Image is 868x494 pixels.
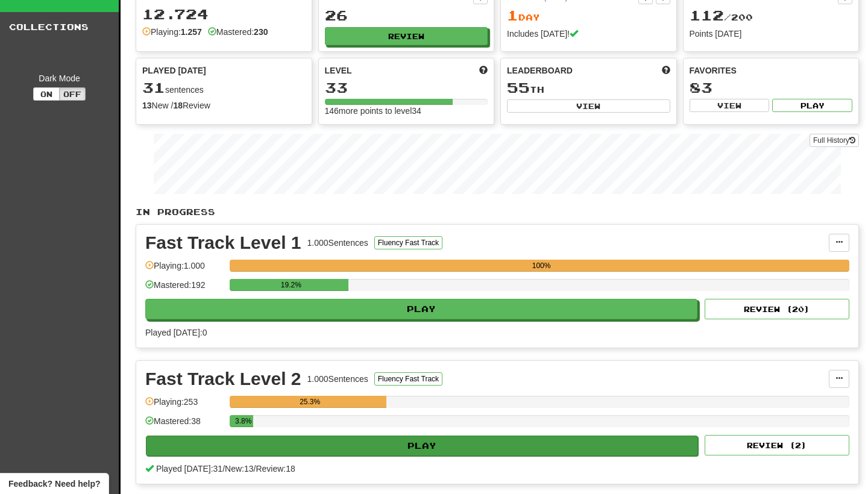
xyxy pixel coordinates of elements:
[507,79,530,96] span: 55
[233,396,386,408] div: 25.3%
[325,27,488,45] button: Review
[145,260,224,280] div: Playing: 1.000
[705,299,849,319] button: Review (20)
[146,436,698,456] button: Play
[705,435,849,455] button: Review (2)
[507,7,518,23] span: 1
[690,80,853,95] div: 83
[8,478,100,490] span: Open feedback widget
[256,464,295,474] span: Review: 18
[233,415,253,427] div: 3.8%
[325,64,352,77] span: Level
[145,415,224,435] div: Mastered: 38
[507,28,670,40] div: Includes [DATE]!
[233,260,849,272] div: 100%
[325,105,488,117] div: 146 more points to level 34
[142,26,202,38] div: Playing:
[507,99,670,113] button: View
[142,79,165,96] span: 31
[254,464,256,474] span: /
[690,7,724,23] span: 112
[145,279,224,299] div: Mastered: 192
[142,99,306,111] div: New / Review
[690,12,753,22] span: / 200
[307,237,368,249] div: 1.000 Sentences
[479,64,488,77] span: Score more points to level up
[374,236,442,249] button: Fluency Fast Track
[374,372,442,386] button: Fluency Fast Track
[9,72,110,84] div: Dark Mode
[507,64,573,77] span: Leaderboard
[173,101,183,110] strong: 18
[145,370,301,388] div: Fast Track Level 2
[662,64,670,77] span: This week in points, UTC
[507,8,670,23] div: Day
[33,87,60,101] button: On
[145,234,301,252] div: Fast Track Level 1
[307,373,368,385] div: 1.000 Sentences
[690,64,853,77] div: Favorites
[225,464,253,474] span: New: 13
[325,80,488,95] div: 33
[690,28,853,40] div: Points [DATE]
[181,27,202,37] strong: 1.257
[59,87,86,101] button: Off
[772,99,852,112] button: Play
[222,464,225,474] span: /
[145,328,207,337] span: Played [DATE]: 0
[142,101,152,110] strong: 13
[136,206,859,218] p: In Progress
[156,464,222,474] span: Played [DATE]: 31
[233,279,348,291] div: 19.2%
[254,27,268,37] strong: 230
[145,396,224,416] div: Playing: 253
[142,64,206,77] span: Played [DATE]
[208,26,268,38] div: Mastered:
[142,80,306,96] div: sentences
[810,134,859,147] a: Full History
[145,299,697,319] button: Play
[690,99,770,112] button: View
[325,8,488,23] div: 26
[142,7,306,22] div: 12.724
[507,80,670,96] div: th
